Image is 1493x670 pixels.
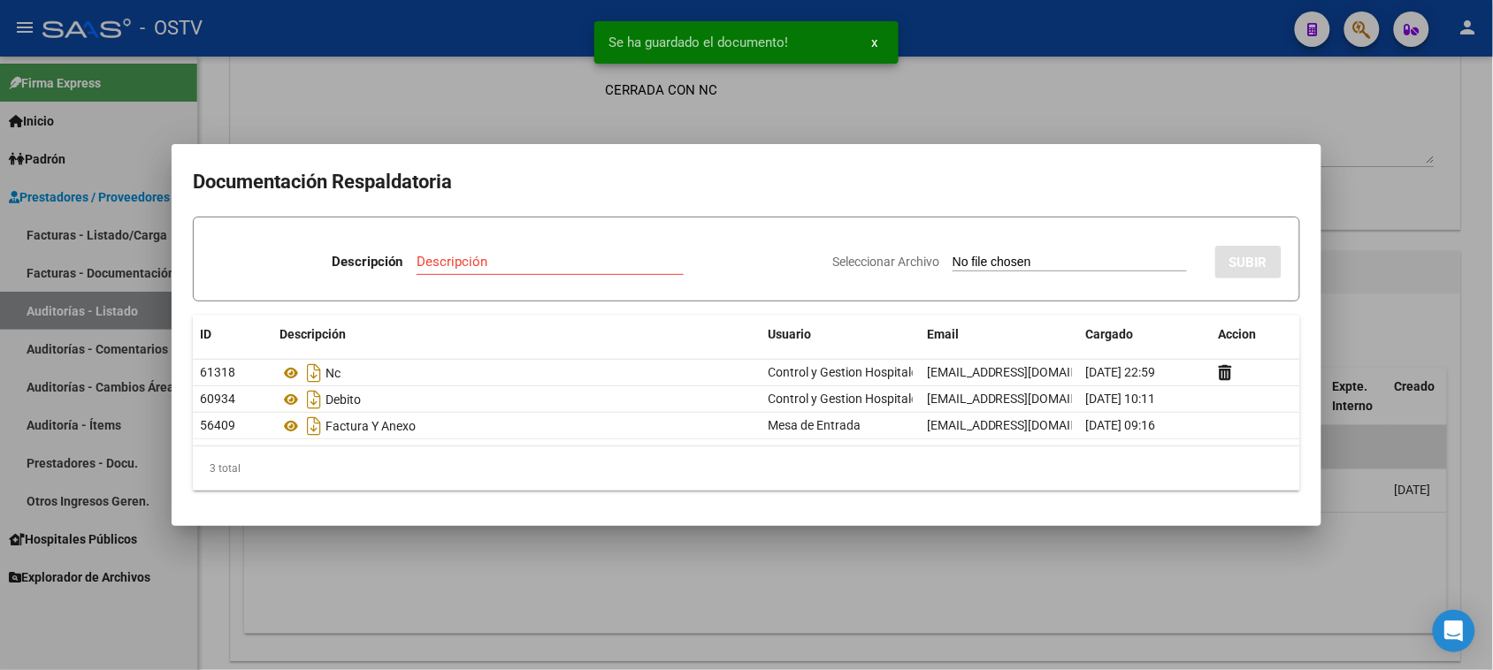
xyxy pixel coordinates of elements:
[279,412,754,440] div: Factura Y Anexo
[768,327,811,341] span: Usuario
[272,316,761,354] datatable-header-cell: Descripción
[768,418,861,432] span: Mesa de Entrada
[302,385,325,414] i: Descargar documento
[1086,365,1156,379] span: [DATE] 22:59
[761,316,920,354] datatable-header-cell: Usuario
[1086,392,1156,406] span: [DATE] 10:11
[768,392,1015,406] span: Control y Gestion Hospitales Públicos (OSTV)
[927,365,1123,379] span: [EMAIL_ADDRESS][DOMAIN_NAME]
[871,34,877,50] span: x
[279,359,754,387] div: Nc
[1086,327,1134,341] span: Cargado
[1212,316,1300,354] datatable-header-cell: Accion
[1219,327,1257,341] span: Accion
[920,316,1079,354] datatable-header-cell: Email
[200,365,235,379] span: 61318
[200,392,235,406] span: 60934
[200,327,211,341] span: ID
[857,27,892,58] button: x
[1079,316,1212,354] datatable-header-cell: Cargado
[927,418,1123,432] span: [EMAIL_ADDRESS][DOMAIN_NAME]
[768,365,1015,379] span: Control y Gestion Hospitales Públicos (OSTV)
[927,392,1123,406] span: [EMAIL_ADDRESS][DOMAIN_NAME]
[193,165,1300,199] h2: Documentación Respaldatoria
[609,34,788,51] span: Se ha guardado el documento!
[1433,610,1475,652] div: Open Intercom Messenger
[302,412,325,440] i: Descargar documento
[279,385,754,414] div: Debito
[1229,255,1267,270] span: SUBIR
[200,418,235,432] span: 56409
[193,446,1300,491] div: 3 total
[193,316,272,354] datatable-header-cell: ID
[832,255,939,269] span: Seleccionar Archivo
[1086,418,1156,432] span: [DATE] 09:16
[302,359,325,387] i: Descargar documento
[279,327,346,341] span: Descripción
[1215,246,1282,278] button: SUBIR
[332,252,402,272] p: Descripción
[927,327,959,341] span: Email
